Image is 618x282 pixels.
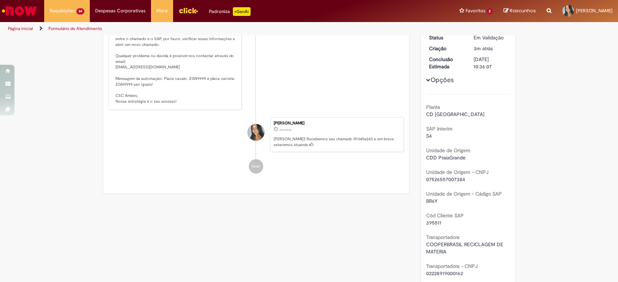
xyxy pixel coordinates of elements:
[426,241,505,255] span: COOPERBRASIL RECICLAGEM DE MATERIA
[474,45,493,52] time: 28/08/2025 09:36:02
[510,7,536,14] span: Rascunhos
[156,7,168,14] span: More
[426,133,432,139] span: S4
[426,270,463,277] span: 02228919000162
[426,198,438,204] span: BR6Y
[8,26,33,31] a: Página inicial
[426,169,488,175] b: Unidade de Origem - CNPJ
[426,234,459,240] b: Transportadora
[115,19,236,104] p: Olá! Seu chamado foi encerrado, pois há informações divergentes entre o chamado e o SAP, por favo...
[424,45,468,52] dt: Criação
[504,8,536,14] a: Rascunhos
[426,125,453,132] b: SAP Interim
[95,7,146,14] span: Despesas Corporativas
[5,22,407,35] ul: Trilhas de página
[279,128,291,132] time: 28/08/2025 09:36:02
[465,7,485,14] span: Favoritos
[474,56,507,70] div: [DATE] 10:36:07
[424,56,468,70] dt: Conclusão Estimada
[76,8,84,14] span: 84
[474,45,493,52] span: 3m atrás
[426,111,484,117] span: CD [GEOGRAPHIC_DATA]
[426,176,465,183] span: 07526557007384
[279,128,291,132] span: 3m atrás
[426,263,478,269] b: Transportadora - CNPJ
[426,219,441,226] span: 395511
[209,7,251,16] div: Padroniza
[474,34,507,41] div: Em Validação
[109,117,404,152] li: Laura Fernandes Araujo
[274,121,400,125] div: [PERSON_NAME]
[426,147,470,154] b: Unidade de Origem
[426,212,464,219] b: Cód Cliente SAP
[233,7,251,16] p: +GenAi
[487,8,493,14] span: 2
[178,5,198,16] img: click_logo_yellow_360x200.png
[424,34,468,41] dt: Status
[1,4,38,18] img: ServiceNow
[474,45,507,52] div: 28/08/2025 09:36:02
[274,136,400,148] p: [PERSON_NAME]! Recebemos seu chamado R13456243 e em breve estaremos atuando.
[426,154,466,161] span: CDD PraiaGrande
[248,124,264,141] div: Laura Fernandes Araujo
[576,8,613,14] span: [PERSON_NAME]
[426,191,502,197] b: Unidade de Origem - Cádigo SAP
[426,104,440,110] b: Planta
[50,7,75,14] span: Requisições
[49,26,102,31] a: Formulário de Atendimento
